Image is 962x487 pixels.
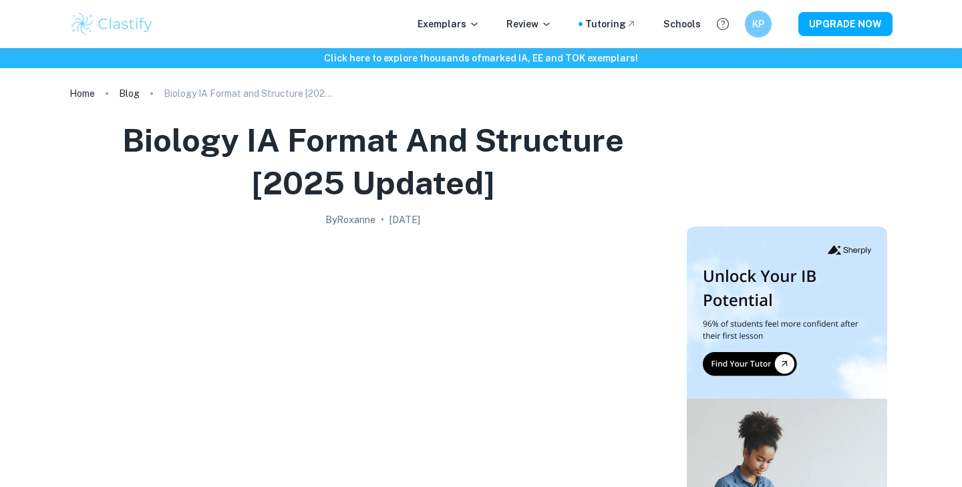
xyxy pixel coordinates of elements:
[798,12,893,36] button: UPGRADE NOW
[381,212,384,227] p: •
[711,13,734,35] button: Help and Feedback
[164,86,337,101] p: Biology IA Format and Structure [2025 updated]
[389,212,420,227] h2: [DATE]
[3,51,959,65] h6: Click here to explore thousands of marked IA, EE and TOK exemplars !
[69,84,95,103] a: Home
[751,17,766,31] h6: KP
[69,11,154,37] img: Clastify logo
[119,84,140,103] a: Blog
[75,119,671,204] h1: Biology IA Format and Structure [2025 updated]
[585,17,637,31] a: Tutoring
[506,17,552,31] p: Review
[663,17,701,31] a: Schools
[325,212,375,227] h2: By Roxanne
[745,11,772,37] button: KP
[418,17,480,31] p: Exemplars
